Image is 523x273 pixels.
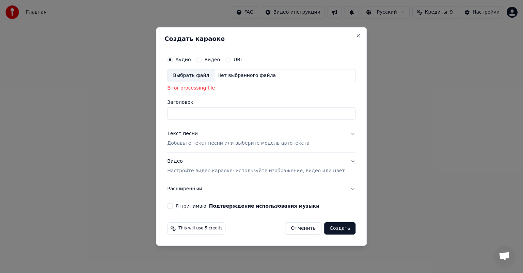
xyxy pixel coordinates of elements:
button: Текст песниДобавьте текст песни или выберите модель автотекста [167,125,355,152]
div: Error processing file [167,85,355,92]
div: Текст песни [167,130,198,137]
div: Нет выбранного файла [215,72,279,79]
label: Видео [204,57,220,62]
label: Заголовок [167,100,355,105]
p: Добавьте текст песни или выберите модель автотекста [167,140,310,147]
label: Я принимаю [175,204,319,208]
button: Расширенный [167,180,355,198]
button: ВидеоНастройте видео караоке: используйте изображение, видео или цвет [167,152,355,180]
button: Я принимаю [209,204,319,208]
div: Видео [167,158,345,174]
button: Создать [324,222,355,235]
p: Настройте видео караоке: используйте изображение, видео или цвет [167,167,345,174]
label: URL [234,57,243,62]
span: This will use 5 credits [178,226,222,231]
div: Выбрать файл [168,69,215,82]
button: Отменить [285,222,321,235]
h2: Создать караоке [164,36,358,42]
label: Аудио [175,57,191,62]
